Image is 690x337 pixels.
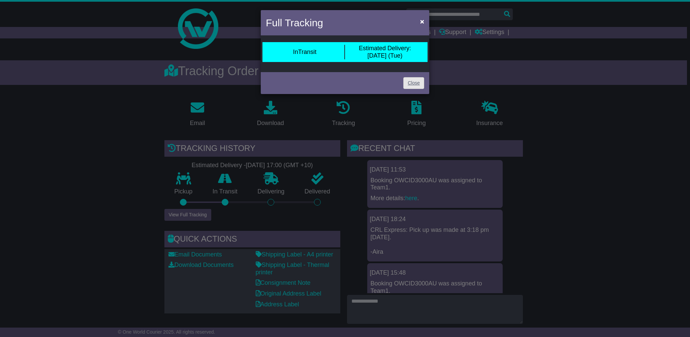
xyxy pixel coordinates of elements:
[403,77,424,89] a: Close
[359,45,411,59] div: [DATE] (Tue)
[417,14,428,28] button: Close
[359,45,411,52] span: Estimated Delivery:
[266,15,323,30] h4: Full Tracking
[293,49,316,56] div: InTransit
[420,18,424,25] span: ×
